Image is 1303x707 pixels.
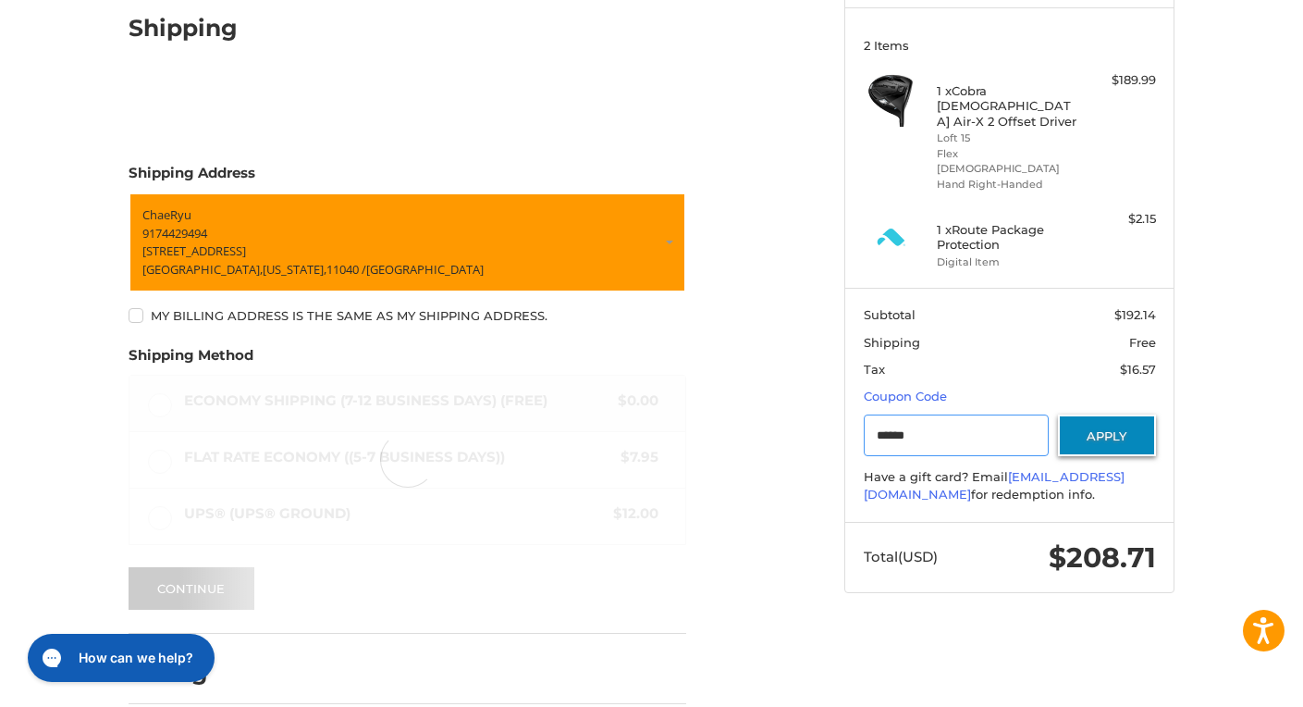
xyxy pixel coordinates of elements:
h4: 1 x Cobra [DEMOGRAPHIC_DATA] Air-X 2 Offset Driver [937,83,1078,129]
div: $189.99 [1083,71,1156,90]
a: Coupon Code [864,389,947,403]
span: Tax [864,362,885,377]
label: My billing address is the same as my shipping address. [129,308,686,323]
legend: Shipping Address [129,163,255,192]
span: 9174429494 [142,224,207,241]
span: $192.14 [1114,307,1156,322]
span: Ryu [170,206,191,223]
input: Gift Certificate or Coupon Code [864,415,1050,456]
span: [STREET_ADDRESS] [142,242,246,259]
h2: Shipping [129,14,238,43]
span: $208.71 [1049,540,1156,575]
h4: 1 x Route Package Protection [937,222,1078,253]
span: Total (USD) [864,548,938,565]
button: Continue [129,567,254,610]
li: Flex [DEMOGRAPHIC_DATA] [937,146,1078,177]
span: Shipping [864,335,920,350]
div: Have a gift card? Email for redemption info. [864,468,1156,504]
div: $2.15 [1083,210,1156,229]
span: [US_STATE], [263,260,326,277]
li: Hand Right-Handed [937,177,1078,192]
li: Digital Item [937,254,1078,270]
span: [GEOGRAPHIC_DATA], [142,260,263,277]
span: Chae [142,206,170,223]
span: Subtotal [864,307,916,322]
h3: 2 Items [864,38,1156,53]
a: Enter or select a different address [129,192,686,292]
span: [GEOGRAPHIC_DATA] [366,260,484,277]
span: $16.57 [1120,362,1156,377]
li: Loft 15 [937,130,1078,146]
iframe: Gorgias live chat messenger [18,627,220,688]
span: 11040 / [326,260,366,277]
legend: Shipping Method [129,345,253,375]
button: Apply [1058,415,1156,456]
span: Free [1129,335,1156,350]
